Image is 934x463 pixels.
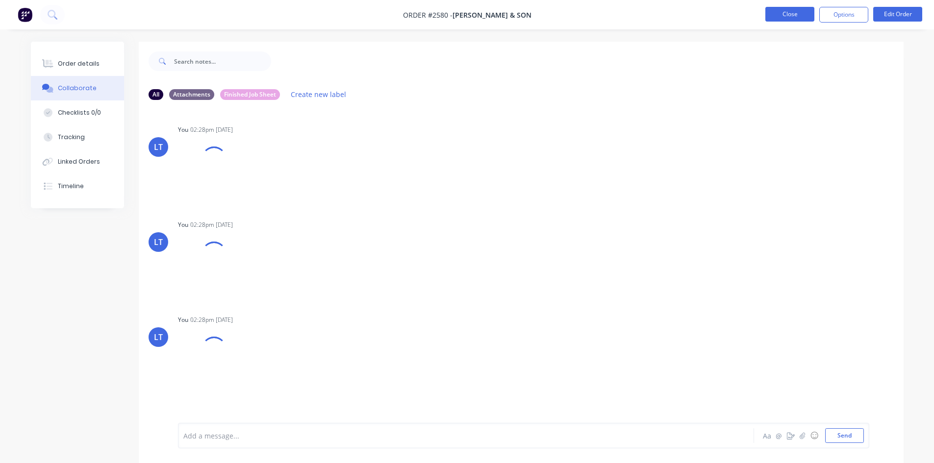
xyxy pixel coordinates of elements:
[178,316,188,324] div: You
[286,88,352,101] button: Create new label
[174,51,271,71] input: Search notes...
[58,108,101,117] div: Checklists 0/0
[58,182,84,191] div: Timeline
[403,10,453,20] span: Order #2580 -
[220,89,280,100] div: Finished Job Sheet
[31,76,124,100] button: Collaborate
[873,7,922,22] button: Edit Order
[58,59,100,68] div: Order details
[190,125,233,134] div: 02:28pm [DATE]
[154,141,163,153] div: LT
[178,220,188,229] div: You
[819,7,868,23] button: Options
[58,133,85,142] div: Tracking
[808,430,820,441] button: ☺
[31,125,124,149] button: Tracking
[825,428,864,443] button: Send
[190,316,233,324] div: 02:28pm [DATE]
[58,84,97,93] div: Collaborate
[765,7,814,22] button: Close
[31,100,124,125] button: Checklists 0/0
[453,10,531,20] span: [PERSON_NAME] & Son
[31,51,124,76] button: Order details
[178,125,188,134] div: You
[58,157,100,166] div: Linked Orders
[31,174,124,198] button: Timeline
[761,430,773,441] button: Aa
[149,89,163,100] div: All
[154,236,163,248] div: LT
[190,220,233,229] div: 02:28pm [DATE]
[31,149,124,174] button: Linked Orders
[154,331,163,343] div: LT
[18,7,32,22] img: Factory
[169,89,214,100] div: Attachments
[773,430,785,441] button: @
